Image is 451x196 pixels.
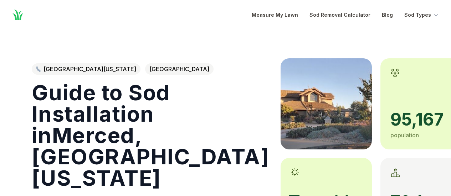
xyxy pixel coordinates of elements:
a: Blog [382,11,393,19]
span: population [390,132,419,139]
button: Sod Types [404,11,440,19]
img: Northern California state outline [36,67,41,72]
a: [GEOGRAPHIC_DATA][US_STATE] [32,63,140,75]
img: A picture of Merced [281,58,372,149]
span: [GEOGRAPHIC_DATA] [145,63,214,75]
a: Sod Removal Calculator [309,11,370,19]
a: Measure My Lawn [252,11,298,19]
h1: Guide to Sod Installation in Merced , [GEOGRAPHIC_DATA][US_STATE] [32,82,270,189]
